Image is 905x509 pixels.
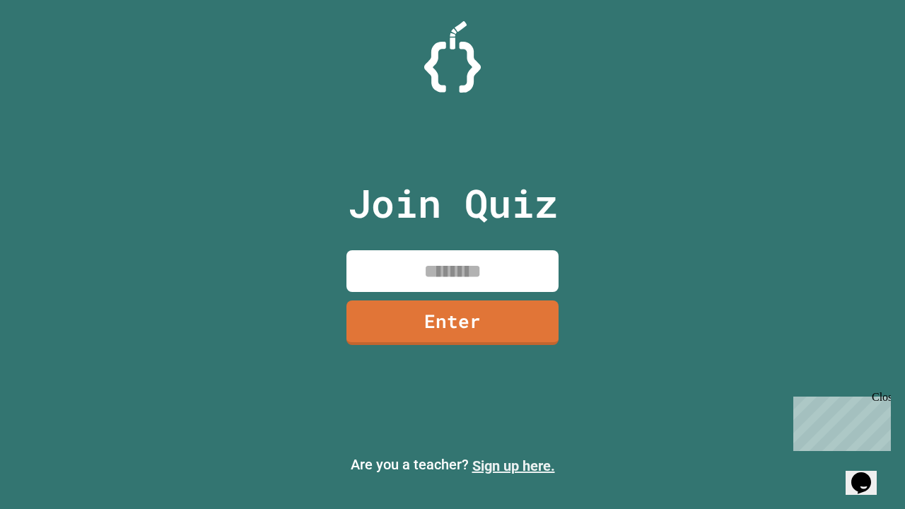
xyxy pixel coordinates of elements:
div: Chat with us now!Close [6,6,98,90]
p: Are you a teacher? [11,454,894,476]
iframe: chat widget [788,391,891,451]
iframe: chat widget [846,452,891,495]
a: Sign up here. [472,457,555,474]
img: Logo.svg [424,21,481,93]
a: Enter [346,300,559,345]
p: Join Quiz [348,174,558,233]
